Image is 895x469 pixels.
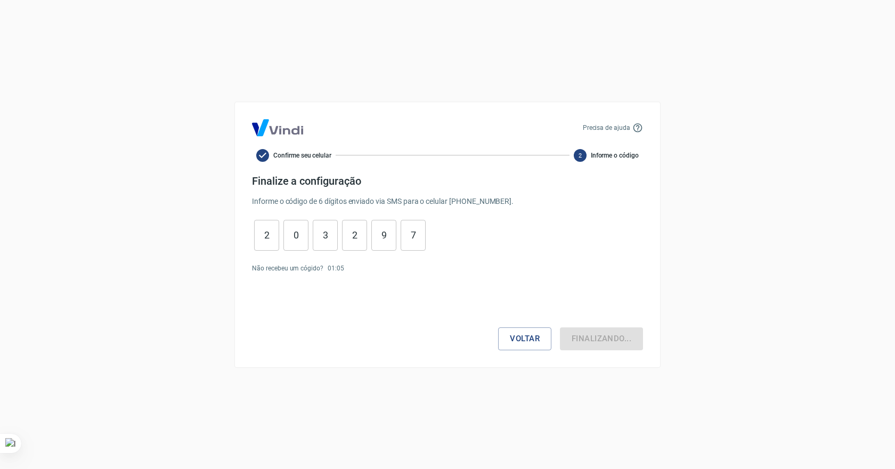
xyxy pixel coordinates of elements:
[579,152,582,159] text: 2
[591,151,639,160] span: Informe o código
[252,264,323,273] p: Não recebeu um cógido?
[252,175,643,187] h4: Finalize a configuração
[273,151,331,160] span: Confirme seu celular
[328,264,344,273] p: 01 : 05
[252,119,303,136] img: Logo Vind
[583,123,630,133] p: Precisa de ajuda
[252,196,643,207] p: Informe o código de 6 dígitos enviado via SMS para o celular [PHONE_NUMBER] .
[498,327,551,350] button: Voltar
